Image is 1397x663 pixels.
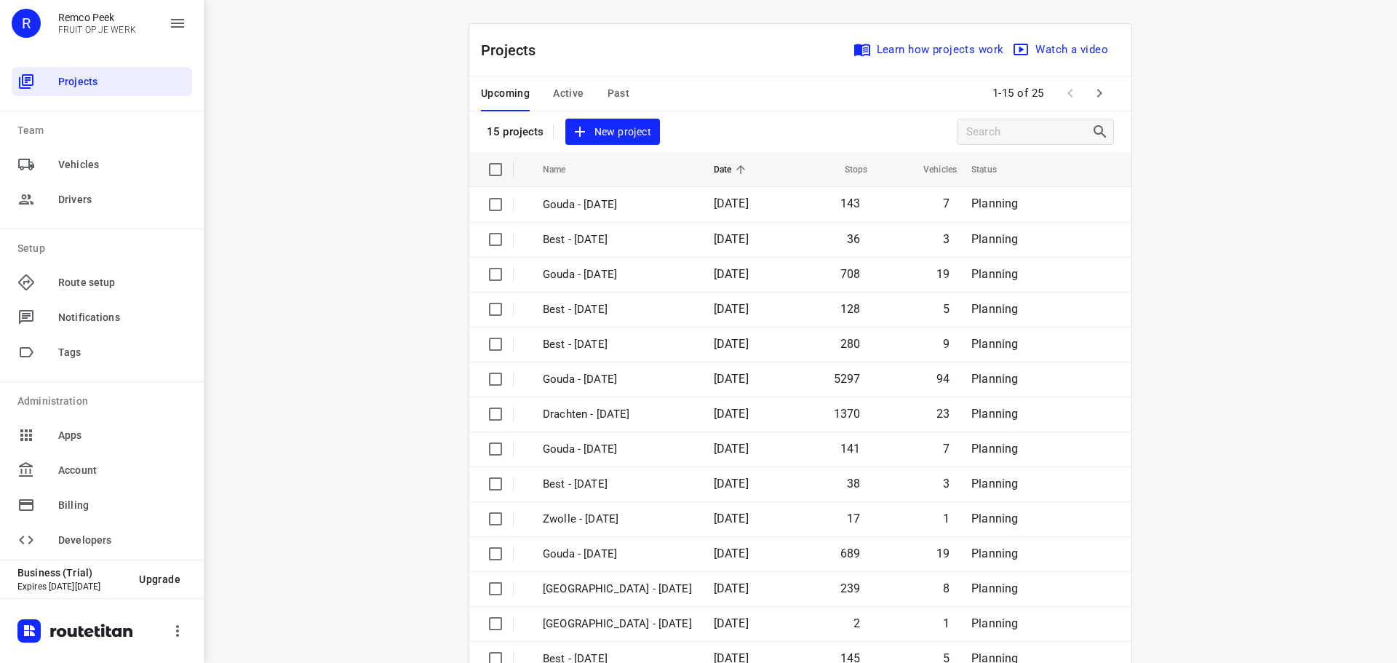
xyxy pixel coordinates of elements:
span: [DATE] [714,477,749,491]
span: Tags [58,345,186,360]
span: Notifications [58,310,186,325]
span: Date [714,161,751,178]
p: Gouda - Thursday [543,546,692,563]
span: Apps [58,428,186,443]
span: 5297 [834,372,861,386]
span: Planning [971,512,1018,525]
div: Tags [12,338,192,367]
p: Antwerpen - Thursday [543,616,692,632]
div: Apps [12,421,192,450]
div: Projects [12,67,192,96]
p: Team [17,123,192,138]
div: Developers [12,525,192,555]
p: Best - Friday [543,231,692,248]
span: Billing [58,498,186,513]
span: Planning [971,581,1018,595]
span: Planning [971,302,1018,316]
div: Search [1091,123,1113,140]
span: Account [58,463,186,478]
span: Name [543,161,585,178]
span: 239 [840,581,861,595]
p: Business (Trial) [17,567,127,579]
input: Search projects [966,121,1091,143]
button: Upgrade [127,566,192,592]
span: 128 [840,302,861,316]
span: Vehicles [58,157,186,172]
span: Upcoming [481,84,530,103]
div: Notifications [12,303,192,332]
span: Planning [971,232,1018,246]
span: [DATE] [714,407,749,421]
span: 143 [840,196,861,210]
span: Drivers [58,192,186,207]
p: Best - Friday [543,476,692,493]
p: Expires [DATE][DATE] [17,581,127,592]
p: Gouda - Monday [543,371,692,388]
span: 280 [840,337,861,351]
p: Gouda - Friday [543,441,692,458]
p: Administration [17,394,192,409]
div: Billing [12,491,192,520]
p: Gouda - Friday [543,196,692,213]
span: 9 [943,337,950,351]
span: Planning [971,442,1018,456]
span: 1 [943,512,950,525]
span: 19 [936,267,950,281]
span: 3 [943,477,950,491]
span: 689 [840,547,861,560]
span: [DATE] [714,302,749,316]
span: Past [608,84,630,103]
p: Zwolle - Friday [543,511,692,528]
span: [DATE] [714,337,749,351]
span: 141 [840,442,861,456]
p: Projects [481,39,548,61]
span: Previous Page [1056,79,1085,108]
button: New project [565,119,660,146]
span: 1-15 of 25 [987,78,1050,109]
span: Vehicles [904,161,957,178]
p: Zwolle - Thursday [543,581,692,598]
p: FRUIT OP JE WERK [58,25,136,35]
span: Planning [971,477,1018,491]
span: 7 [943,442,950,456]
span: 23 [936,407,950,421]
span: 2 [853,616,860,630]
span: [DATE] [714,547,749,560]
div: Vehicles [12,150,192,179]
span: [DATE] [714,512,749,525]
span: Planning [971,616,1018,630]
p: Gouda - Thursday [543,266,692,283]
span: Status [971,161,1016,178]
span: Active [553,84,584,103]
p: Best - Thursday [543,301,692,318]
span: Planning [971,196,1018,210]
div: Account [12,456,192,485]
span: 1 [943,616,950,630]
p: Setup [17,241,192,256]
span: [DATE] [714,372,749,386]
span: 8 [943,581,950,595]
span: Stops [826,161,868,178]
span: [DATE] [714,196,749,210]
span: Planning [971,337,1018,351]
span: Next Page [1085,79,1114,108]
span: Developers [58,533,186,548]
span: [DATE] [714,267,749,281]
span: 708 [840,267,861,281]
span: Projects [58,74,186,90]
span: Route setup [58,275,186,290]
p: Remco Peek [58,12,136,23]
span: 7 [943,196,950,210]
p: Drachten - Monday [543,406,692,423]
span: 19 [936,547,950,560]
span: Upgrade [139,573,180,585]
span: Planning [971,407,1018,421]
span: 38 [847,477,860,491]
span: [DATE] [714,581,749,595]
p: Best - Tuesday [543,336,692,353]
span: [DATE] [714,232,749,246]
span: [DATE] [714,442,749,456]
span: Planning [971,267,1018,281]
div: Drivers [12,185,192,214]
span: Planning [971,547,1018,560]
